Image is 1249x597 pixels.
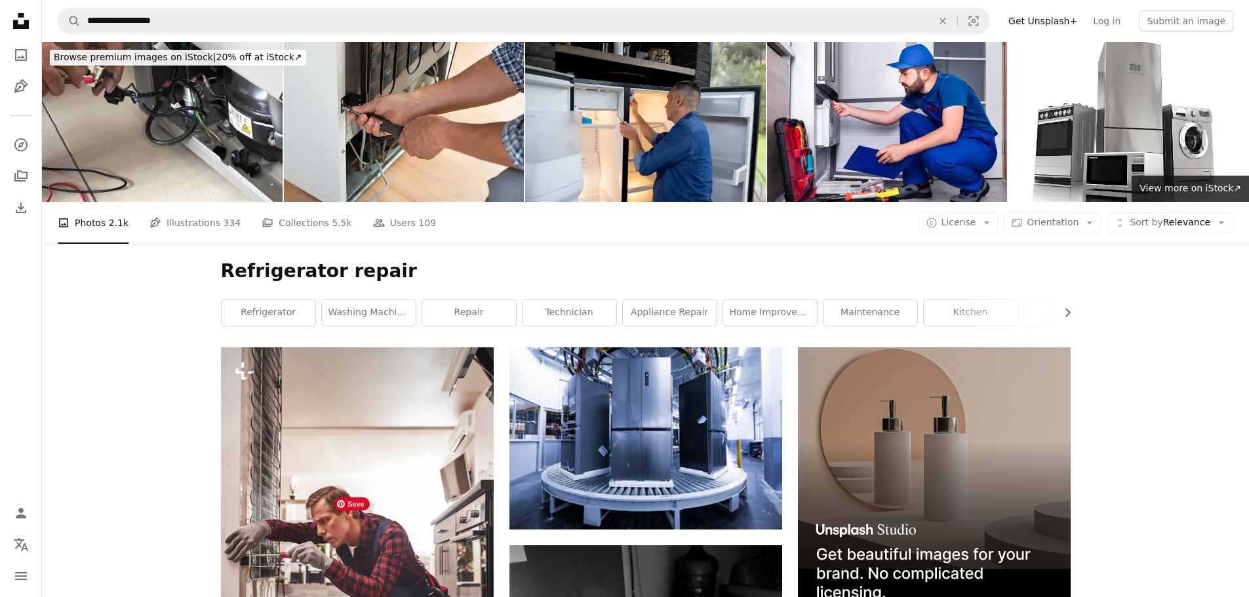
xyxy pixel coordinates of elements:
a: Collections 5.5k [262,202,351,244]
a: Get Unsplash+ [1001,10,1085,31]
a: Collections [8,163,34,189]
a: Illustrations [8,73,34,100]
a: a group of refrigerators sitting inside of a building [509,433,782,444]
a: refrigerator [222,299,315,326]
a: maintenance [823,299,917,326]
span: Save [334,497,370,510]
a: Explore [8,132,34,158]
a: View more on iStock↗ [1132,176,1249,202]
img: Serviceman Working On Fridge At Home [284,42,525,202]
a: Illustrations 334 [149,202,241,244]
img: Handyman fixing a fridge at a house [525,42,766,202]
button: Sort byRelevance [1107,212,1233,233]
a: kitchen [924,299,1018,326]
a: technician [523,299,616,326]
img: Home appliances. Set of household kitchen technics [1008,42,1249,202]
button: Clear [928,9,957,33]
a: Log in [1085,10,1128,31]
button: Orientation [1004,212,1101,233]
div: 20% off at iStock ↗ [50,50,306,66]
button: License [919,212,999,233]
a: Log in / Sign up [8,500,34,526]
a: repair [422,299,516,326]
a: appliance repair [623,299,717,326]
button: Menu [8,563,34,589]
form: Find visuals sitewide [58,8,990,34]
button: Search Unsplash [58,9,81,33]
img: Refrigerator Repairing [767,42,1008,202]
span: Sort by [1130,217,1162,227]
span: License [942,217,976,227]
span: Orientation [1027,217,1079,227]
span: 109 [418,216,436,230]
button: Language [8,531,34,558]
button: Visual search [958,9,989,33]
a: home improvement [723,299,817,326]
a: appliance [1024,299,1118,326]
a: Download History [8,195,34,221]
img: Close-up image of unrecognisable handyman checking electric current of freezer in kitchen, rechar... [42,42,283,202]
span: Relevance [1130,216,1210,229]
a: washing machine repair [322,299,416,326]
button: scroll list to the right [1056,299,1071,326]
a: Browse premium images on iStock|20% off at iStock↗ [42,42,314,73]
a: Photos [8,42,34,68]
a: Should be attantive. Senior male technician checking refrigerator with screwdriver. He standing a... [221,545,494,557]
button: Submit an image [1139,10,1233,31]
span: 334 [224,216,241,230]
img: a group of refrigerators sitting inside of a building [509,347,782,530]
h1: Refrigerator repair [221,260,1071,283]
span: View more on iStock ↗ [1140,183,1241,193]
span: 5.5k [332,216,351,230]
a: Users 109 [373,202,436,244]
span: Browse premium images on iStock | [54,52,216,62]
